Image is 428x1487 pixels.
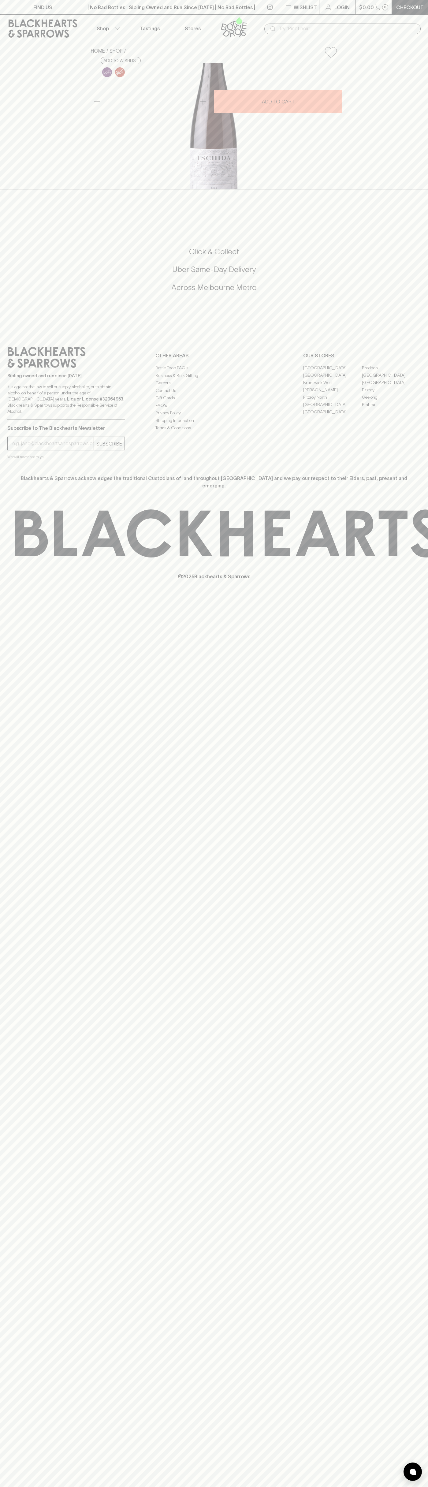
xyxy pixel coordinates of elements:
a: Privacy Policy [155,409,273,417]
img: Sulphur Free [115,67,125,77]
a: [GEOGRAPHIC_DATA] [362,379,421,386]
a: [GEOGRAPHIC_DATA] [303,401,362,408]
img: 40652.png [86,63,342,189]
p: Tastings [140,25,160,32]
a: Prahran [362,401,421,408]
a: Shipping Information [155,417,273,424]
p: SUBSCRIBE [96,440,122,447]
p: OUR STORES [303,352,421,359]
a: Terms & Conditions [155,424,273,432]
a: HOME [91,48,105,54]
p: Subscribe to The Blackhearts Newsletter [7,424,125,432]
a: Contact Us [155,387,273,394]
button: Add to wishlist [322,45,339,60]
button: Shop [86,15,129,42]
p: Checkout [396,4,424,11]
strong: Liquor License #32064953 [67,397,123,401]
p: 0 [384,6,386,9]
a: [PERSON_NAME] [303,386,362,393]
p: Blackhearts & Sparrows acknowledges the traditional Custodians of land throughout [GEOGRAPHIC_DAT... [12,475,416,489]
h5: Uber Same-Day Delivery [7,264,421,274]
p: We will never spam you [7,454,125,460]
p: Wishlist [294,4,317,11]
p: FIND US [33,4,52,11]
p: OTHER AREAS [155,352,273,359]
a: [GEOGRAPHIC_DATA] [303,364,362,371]
a: Stores [171,15,214,42]
a: Gift Cards [155,394,273,402]
a: Made and bottled without any added Sulphur Dioxide (SO2) [114,66,126,79]
a: [GEOGRAPHIC_DATA] [362,371,421,379]
input: Try "Pinot noir" [279,24,416,34]
a: Tastings [128,15,171,42]
a: [GEOGRAPHIC_DATA] [303,408,362,416]
a: Geelong [362,393,421,401]
h5: Click & Collect [7,247,421,257]
a: Braddon [362,364,421,371]
a: Some may call it natural, others minimum intervention, either way, it’s hands off & maybe even a ... [101,66,114,79]
a: FAQ's [155,402,273,409]
a: SHOP [110,48,123,54]
button: ADD TO CART [214,90,342,113]
button: Add to wishlist [101,57,141,64]
a: Business & Bulk Gifting [155,372,273,379]
a: Fitzroy North [303,393,362,401]
p: It is against the law to sell or supply alcohol to, or to obtain alcohol on behalf of a person un... [7,384,125,414]
p: ADD TO CART [262,98,295,105]
a: [GEOGRAPHIC_DATA] [303,371,362,379]
img: Lo-Fi [102,67,112,77]
a: Fitzroy [362,386,421,393]
img: bubble-icon [410,1469,416,1475]
a: Brunswick West [303,379,362,386]
p: Stores [185,25,201,32]
a: Careers [155,379,273,387]
p: Shop [97,25,109,32]
a: Bottle Drop FAQ's [155,364,273,372]
p: Login [334,4,350,11]
p: $0.00 [359,4,374,11]
h5: Across Melbourne Metro [7,282,421,293]
button: SUBSCRIBE [94,437,125,450]
input: e.g. jane@blackheartsandsparrows.com.au [12,439,94,449]
p: Sibling owned and run since [DATE] [7,373,125,379]
div: Call to action block [7,222,421,325]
